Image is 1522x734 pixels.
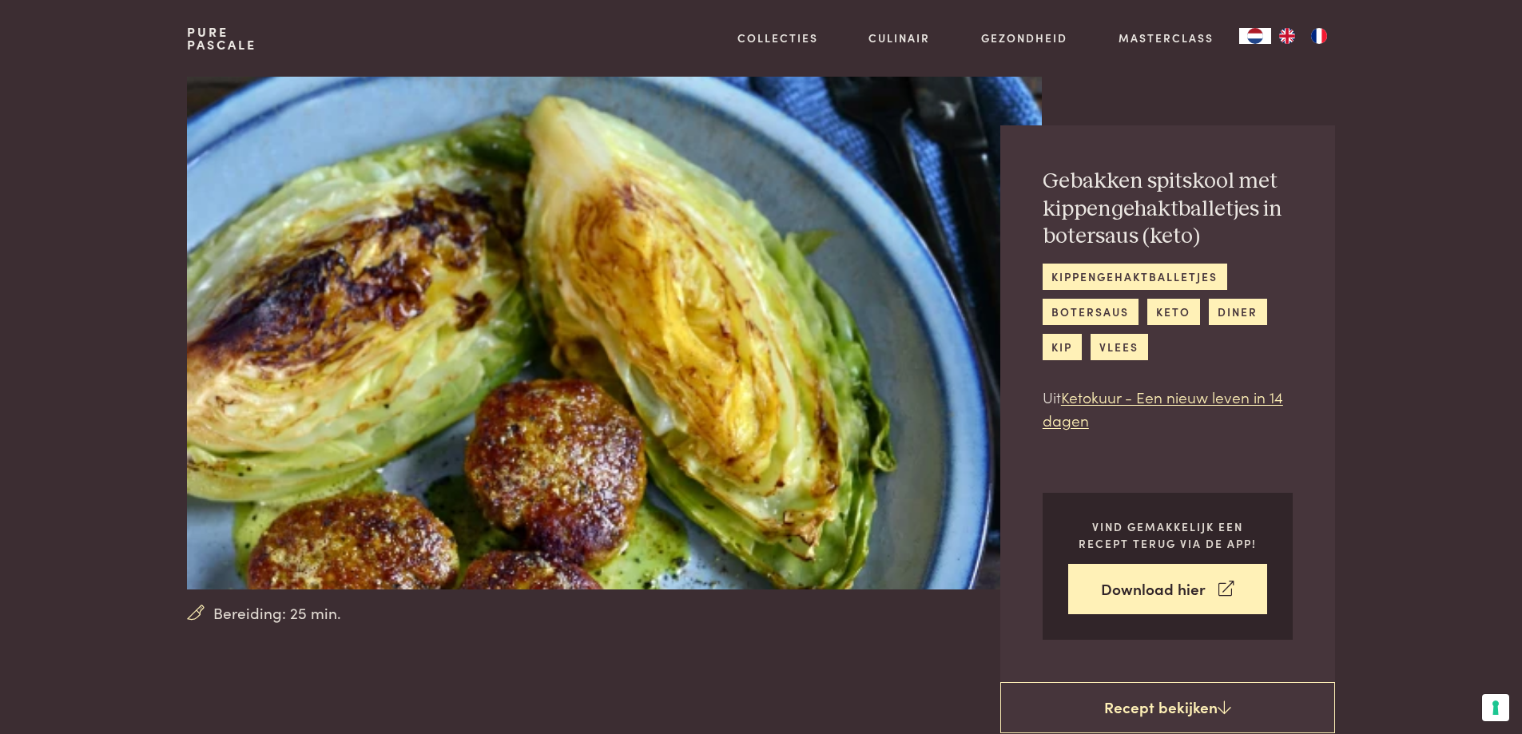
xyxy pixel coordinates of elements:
[1271,28,1303,44] a: EN
[1000,682,1335,733] a: Recept bekijken
[1043,299,1139,325] a: botersaus
[1043,334,1082,360] a: kip
[1239,28,1271,44] div: Language
[1303,28,1335,44] a: FR
[1147,299,1200,325] a: keto
[1043,168,1293,251] h2: Gebakken spitskool met kippengehaktballetjes in botersaus (keto)
[187,77,1041,589] img: Gebakken spitskool met kippengehaktballetjes in botersaus (keto)
[1482,694,1509,721] button: Uw voorkeuren voor toestemming voor trackingtechnologieën
[1239,28,1271,44] a: NL
[1209,299,1267,325] a: diner
[1043,386,1283,430] a: Ketokuur - Een nieuw leven in 14 dagen
[737,30,818,46] a: Collecties
[1119,30,1214,46] a: Masterclass
[981,30,1067,46] a: Gezondheid
[1068,518,1267,551] p: Vind gemakkelijk een recept terug via de app!
[868,30,930,46] a: Culinair
[1068,564,1267,614] a: Download hier
[1091,334,1148,360] a: vlees
[213,601,341,625] span: Bereiding: 25 min.
[1271,28,1335,44] ul: Language list
[1043,264,1227,290] a: kippengehaktballetjes
[187,26,256,51] a: PurePascale
[1043,386,1293,431] p: Uit
[1239,28,1335,44] aside: Language selected: Nederlands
